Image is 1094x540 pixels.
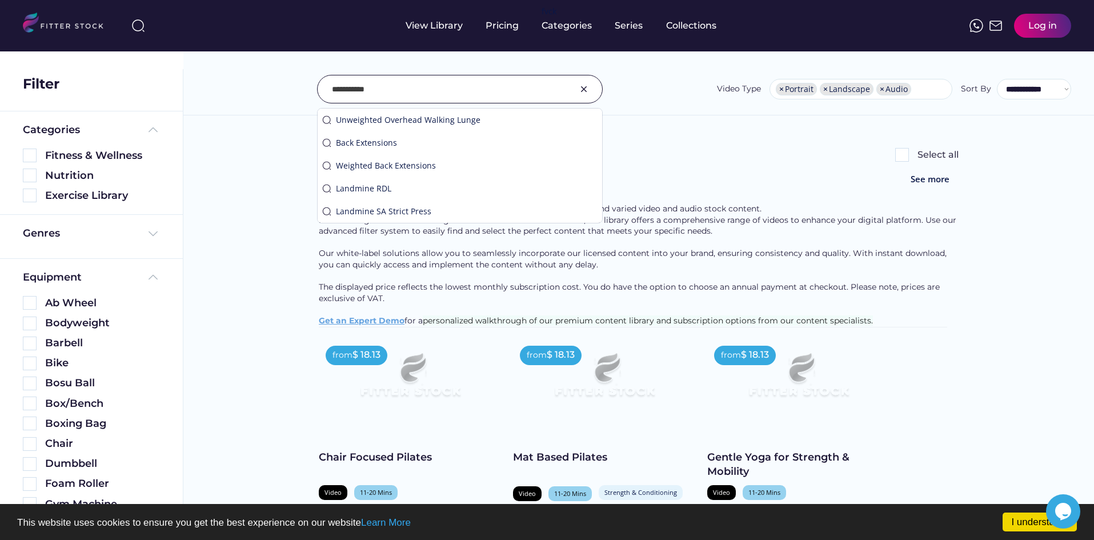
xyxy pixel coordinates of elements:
span: The displayed price reflects the lowest monthly subscription cost. You do have the option to choo... [319,282,942,303]
div: fvck [542,6,556,17]
div: Bosu Ball [45,376,160,390]
div: Log in [1028,19,1057,32]
div: Explore our premium Fitness & Wellness library, filled with engaging and varied video and audio s... [319,203,959,327]
div: Ab Wheel [45,296,160,310]
img: Rectangle%205126.svg [23,189,37,202]
img: Frame%20%285%29.svg [146,123,160,137]
div: 11-20 Mins [748,488,780,497]
div: Chair Focused Pilates [319,450,502,465]
img: Rectangle%205126.svg [23,497,37,511]
div: Categories [542,19,592,32]
img: Frame%2079%20%281%29.svg [531,339,678,421]
div: Landmine RDL [336,183,598,194]
div: $ 18.13 [547,349,575,361]
div: Video [519,489,536,498]
div: Nutrition [45,169,160,183]
img: Rectangle%205126.svg [23,357,37,370]
div: from [721,350,741,361]
div: from [527,350,547,361]
div: Mat Based Pilates [513,450,696,465]
div: Strength & Conditioning [604,488,677,497]
div: Equipment [23,270,82,285]
div: Chair [45,437,160,451]
a: Learn More [361,517,411,528]
div: Genres [23,226,60,241]
a: Get an Expert Demo [319,315,404,326]
img: Frame%2079%20%281%29.svg [337,339,483,421]
div: Weighted Back Extensions [336,160,598,171]
img: Frame%20%285%29.svg [146,270,160,284]
img: search-normal.svg [322,207,331,216]
img: Rectangle%205126.svg [23,149,37,162]
button: See more [901,166,959,192]
div: Boxing Bag [45,417,160,431]
img: Frame%2079%20%281%29.svg [726,339,872,421]
img: LOGO.svg [23,13,113,36]
div: Foam Roller [45,477,160,491]
img: search-normal.svg [322,115,331,125]
img: search-normal.svg [322,161,331,170]
li: Landscape [820,83,873,95]
img: Rectangle%205126.svg [23,417,37,430]
div: Video [324,488,342,497]
li: Audio [876,83,911,95]
img: search-normal%203.svg [131,19,145,33]
div: Unweighted Overhead Walking Lunge [336,114,598,126]
img: Rectangle%205126.svg [23,169,37,182]
div: Bodyweight [45,316,160,330]
div: Video [713,488,730,497]
img: Rectangle%205126.svg [23,437,37,451]
div: Video Type [717,83,761,95]
div: $ 18.13 [741,349,769,361]
li: Portrait [776,83,817,95]
div: Back Extensions [336,137,598,149]
img: Rectangle%205126.svg [23,457,37,471]
img: Rectangle%205126.svg [23,377,37,390]
div: from [332,350,352,361]
span: × [779,85,784,93]
div: Categories [23,123,80,137]
div: 11-20 Mins [360,488,392,497]
img: Group%201000002326.svg [577,82,591,96]
div: Collections [666,19,716,32]
div: Landmine SA Strict Press [336,206,598,217]
div: Fitness & Wellness [45,149,160,163]
img: Rectangle%205126.svg [23,296,37,310]
img: Rectangle%205126.svg [23,337,37,350]
span: × [823,85,828,93]
div: 11-20 Mins [554,489,586,498]
div: Pricing [486,19,519,32]
img: search-normal.svg [322,138,331,147]
div: Dumbbell [45,457,160,471]
div: Gym Machine [45,497,160,511]
div: Barbell [45,336,160,350]
div: Bike [45,356,160,370]
img: Rectangle%205126.svg [895,148,909,162]
span: × [880,85,884,93]
div: Box/Bench [45,397,160,411]
div: Sort By [961,83,991,95]
img: Frame%20%284%29.svg [146,227,160,241]
img: Rectangle%205126.svg [23,477,37,491]
div: View Library [406,19,463,32]
img: Rectangle%205126.svg [23,317,37,330]
span: personalized walkthrough of our premium content library and subscription options from our content... [423,315,873,326]
img: Rectangle%205126.svg [23,397,37,410]
img: meteor-icons_whatsapp%20%281%29.svg [969,19,983,33]
div: Series [615,19,643,32]
div: Select all [917,149,959,161]
p: This website uses cookies to ensure you get the best experience on our website [17,518,1077,527]
div: $ 18.13 [352,349,380,361]
iframe: chat widget [1046,494,1083,529]
img: search-normal.svg [322,184,331,193]
div: Filter [23,74,59,94]
img: Frame%2051.svg [989,19,1003,33]
div: Gentle Yoga for Strength & Mobility [707,450,890,479]
a: I understand! [1003,513,1077,531]
div: Exercise Library [45,189,160,203]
